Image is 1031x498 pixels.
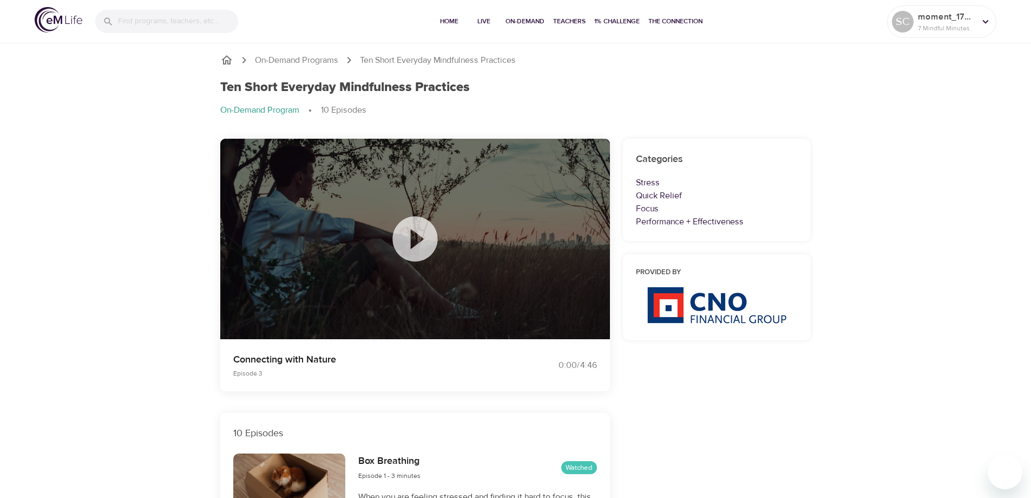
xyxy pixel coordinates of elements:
nav: breadcrumb [220,104,811,117]
span: The Connection [648,16,702,27]
iframe: Button to launch messaging window [988,455,1022,489]
a: On-Demand Programs [255,54,338,67]
p: Ten Short Everyday Mindfulness Practices [360,54,516,67]
p: 7 Mindful Minutes [918,23,975,33]
nav: breadcrumb [220,54,811,67]
p: Performance + Effectiveness [636,215,798,228]
p: 10 Episodes [321,104,366,117]
span: Teachers [553,16,586,27]
img: logo [35,7,82,33]
span: Episode 1 - 3 minutes [358,471,421,480]
h6: Provided by [636,267,798,279]
input: Find programs, teachers, etc... [118,10,238,33]
h6: Categories [636,152,798,167]
p: On-Demand Program [220,104,299,117]
span: Live [471,16,497,27]
span: 1% Challenge [594,16,640,27]
p: Stress [636,176,798,189]
p: Focus [636,202,798,215]
div: 0:00 / 4:46 [516,359,597,372]
p: Episode 3 [233,368,503,378]
span: Watched [561,463,597,473]
h1: Ten Short Everyday Mindfulness Practices [220,80,470,95]
span: On-Demand [505,16,544,27]
p: moment_1755031406 [918,10,975,23]
h6: Box Breathing [358,454,421,469]
p: Connecting with Nature [233,352,503,367]
p: Quick Relief [636,189,798,202]
span: Home [436,16,462,27]
p: 10 Episodes [233,426,597,441]
div: SC [892,11,914,33]
img: CNO%20logo.png [647,287,786,324]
